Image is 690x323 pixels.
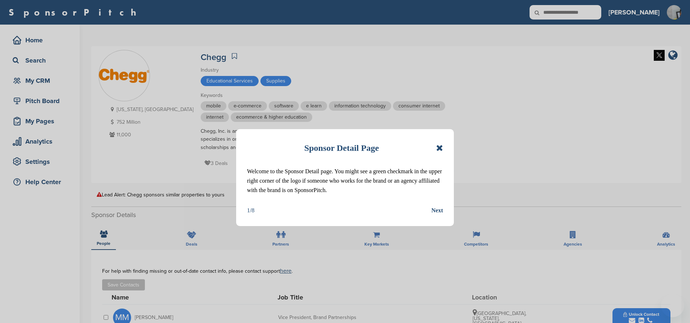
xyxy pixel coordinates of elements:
iframe: Button to launch messaging window [661,294,684,317]
h1: Sponsor Detail Page [304,140,379,156]
p: Welcome to the Sponsor Detail page. You might see a green checkmark in the upper right corner of ... [247,167,443,195]
div: 1/8 [247,206,254,215]
button: Next [431,206,443,215]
